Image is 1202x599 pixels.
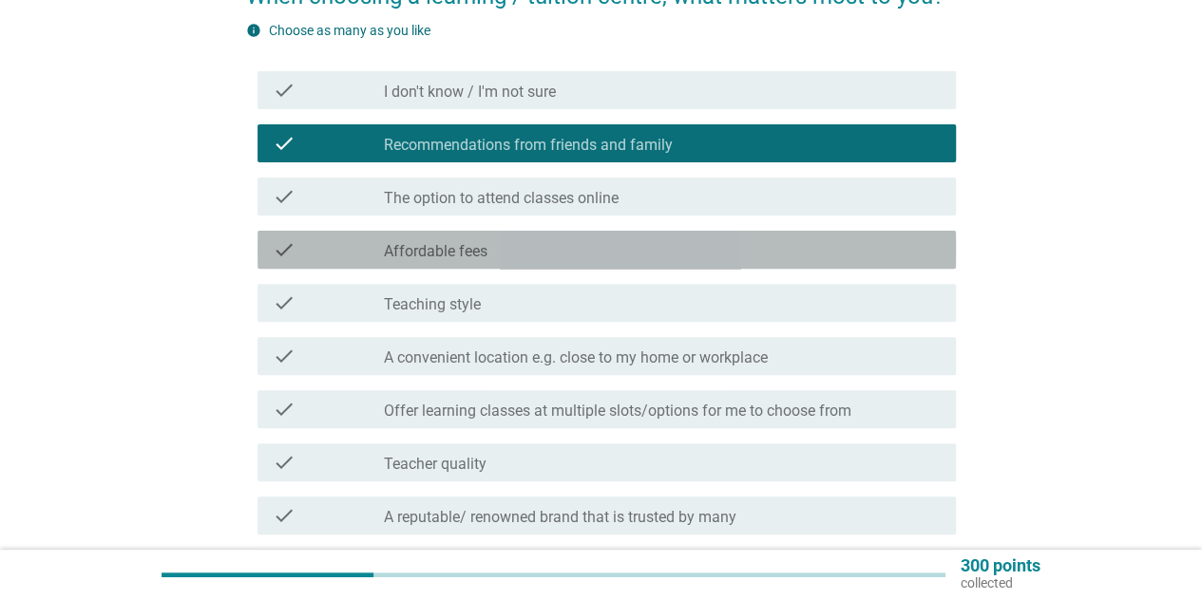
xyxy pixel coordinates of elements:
label: Teacher quality [384,455,487,474]
i: check [273,451,296,474]
i: check [273,504,296,527]
i: check [273,79,296,102]
label: I don't know / I'm not sure [384,83,556,102]
label: Choose as many as you like [269,23,430,38]
i: check [273,238,296,261]
i: check [273,291,296,314]
label: Affordable fees [384,242,487,261]
label: Offer learning classes at multiple slots/options for me to choose from [384,402,851,421]
p: 300 points [961,557,1040,574]
label: A reputable/ renowned brand that is trusted by many [384,508,736,527]
i: check [273,345,296,367]
i: check [273,132,296,155]
i: info [246,23,261,38]
label: A convenient location e.g. close to my home or workplace [384,348,768,367]
i: check [273,398,296,421]
i: check [273,185,296,208]
label: Teaching style [384,295,481,314]
label: Recommendations from friends and family [384,136,673,155]
label: The option to attend classes online [384,189,619,208]
p: collected [961,574,1040,591]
